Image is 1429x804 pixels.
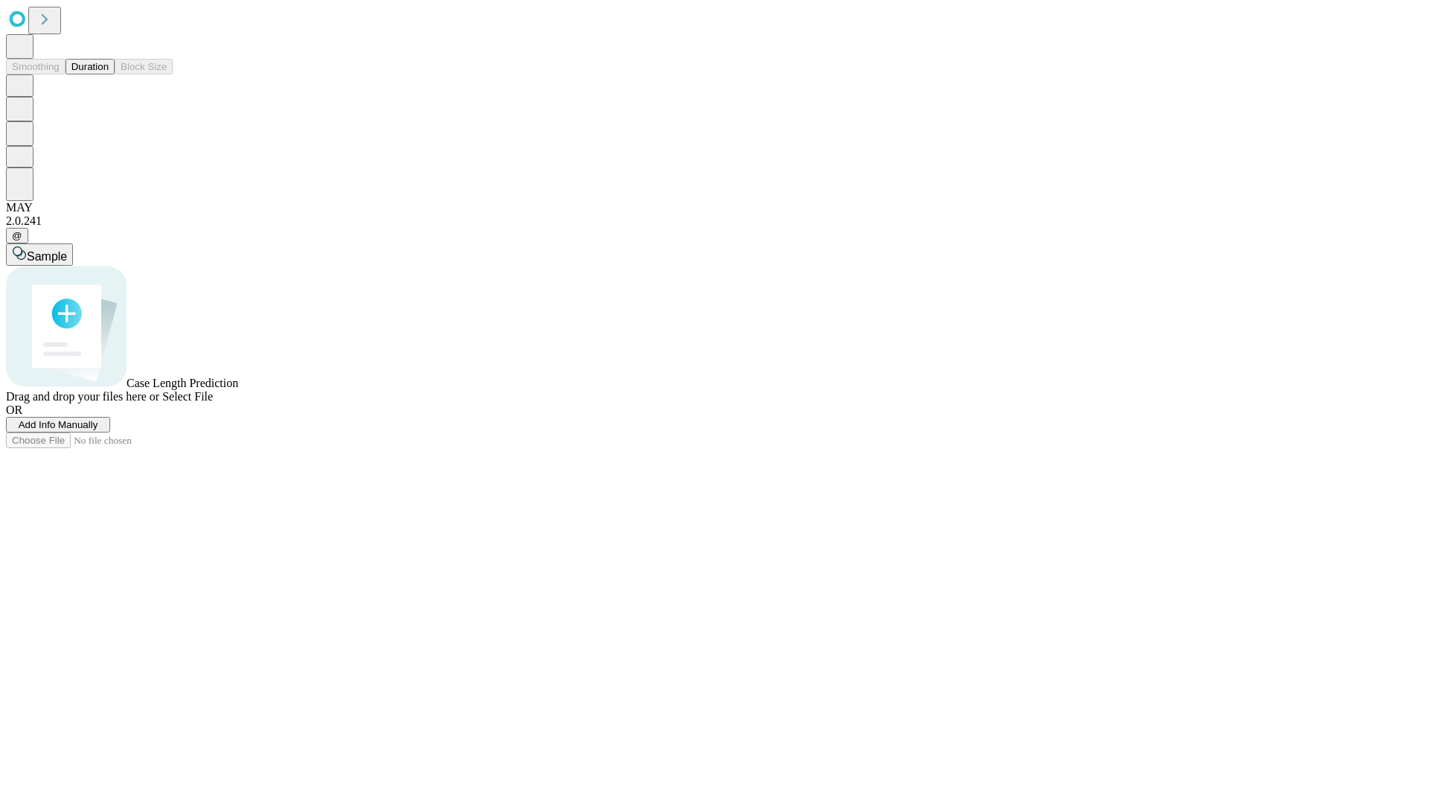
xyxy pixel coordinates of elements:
[6,390,159,403] span: Drag and drop your files here or
[127,377,238,389] span: Case Length Prediction
[6,59,65,74] button: Smoothing
[162,390,213,403] span: Select File
[6,228,28,243] button: @
[115,59,173,74] button: Block Size
[19,419,98,430] span: Add Info Manually
[6,417,110,433] button: Add Info Manually
[65,59,115,74] button: Duration
[6,243,73,266] button: Sample
[6,403,22,416] span: OR
[27,250,67,263] span: Sample
[6,201,1423,214] div: MAY
[12,230,22,241] span: @
[6,214,1423,228] div: 2.0.241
